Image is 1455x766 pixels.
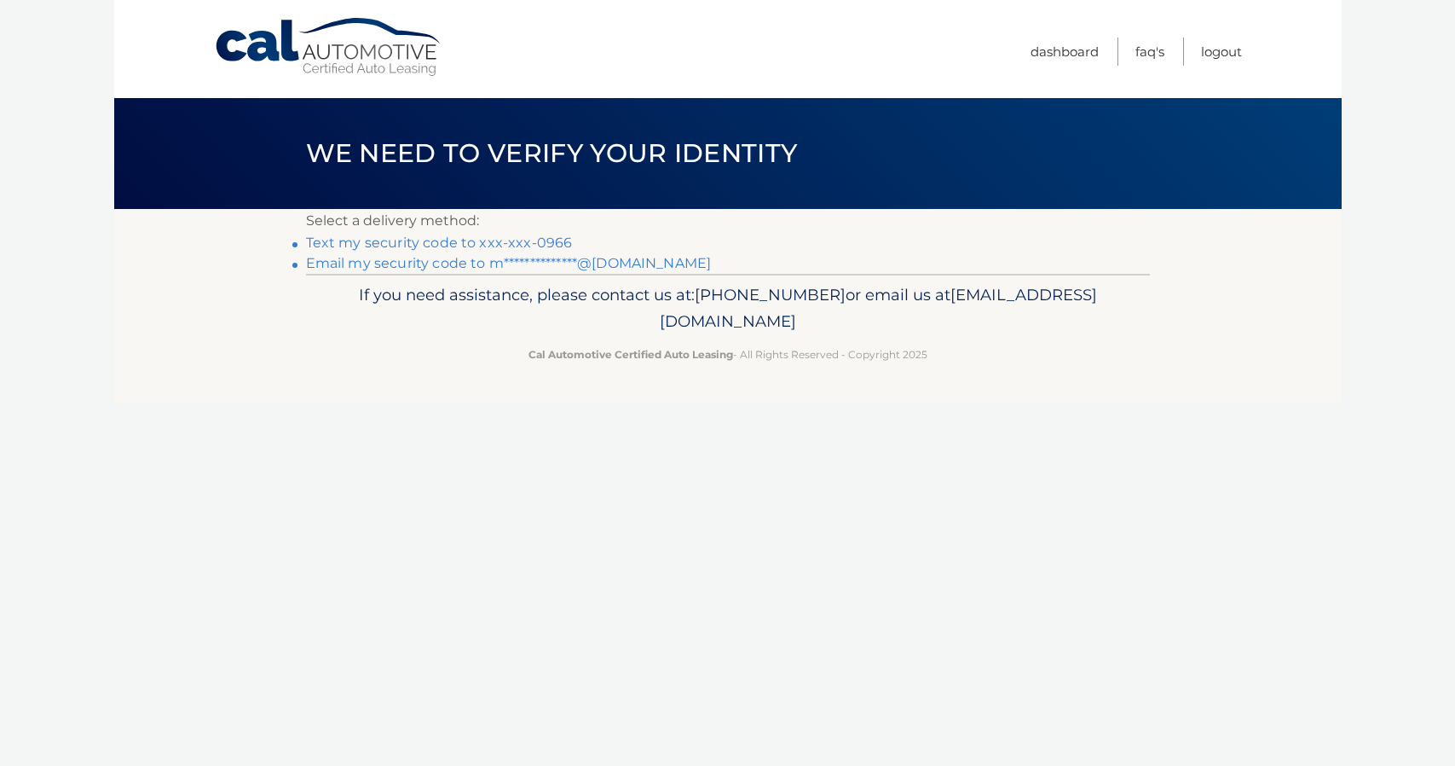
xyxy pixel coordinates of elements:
[695,285,846,305] span: [PHONE_NUMBER]
[1201,38,1242,66] a: Logout
[317,281,1139,336] p: If you need assistance, please contact us at: or email us at
[306,209,1150,233] p: Select a delivery method:
[306,137,798,169] span: We need to verify your identity
[214,17,444,78] a: Cal Automotive
[1135,38,1164,66] a: FAQ's
[317,345,1139,363] p: - All Rights Reserved - Copyright 2025
[528,348,733,361] strong: Cal Automotive Certified Auto Leasing
[306,235,573,251] a: Text my security code to xxx-xxx-0966
[1031,38,1099,66] a: Dashboard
